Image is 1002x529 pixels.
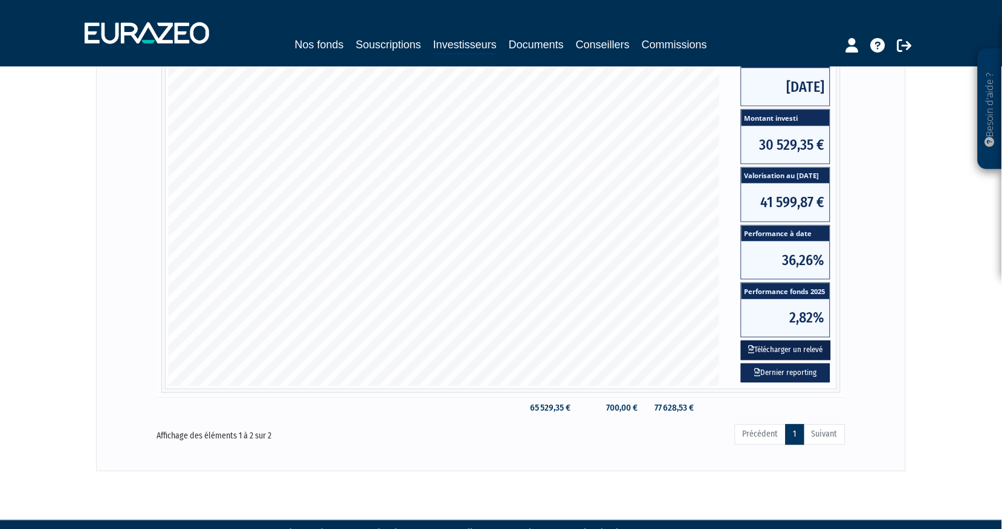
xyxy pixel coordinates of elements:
[157,423,433,443] div: Affichage des éléments 1 à 2 sur 2
[742,184,830,221] span: 41 599,87 €
[356,36,421,53] a: Souscriptions
[642,36,707,53] a: Commissions
[295,36,344,53] a: Nos fonds
[742,126,830,164] span: 30 529,35 €
[742,110,830,126] span: Montant investi
[741,364,830,383] a: Dernier reporting
[786,425,804,445] a: 1
[742,283,830,300] span: Performance fonds 2025
[742,226,830,242] span: Performance à date
[644,398,700,419] td: 77 628,53 €
[509,36,564,53] a: Documents
[85,22,209,44] img: 1732889491-logotype_eurazeo_blanc_rvb.png
[741,341,831,361] button: Télécharger un relevé
[433,36,497,55] a: Investisseurs
[577,398,644,419] td: 700,00 €
[742,300,830,337] span: 2,82%
[983,55,997,164] p: Besoin d'aide ?
[576,36,630,53] a: Conseillers
[742,68,830,106] span: [DATE]
[742,242,830,279] span: 36,26%
[742,168,830,184] span: Valorisation au [DATE]
[519,398,577,419] td: 65 529,35 €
